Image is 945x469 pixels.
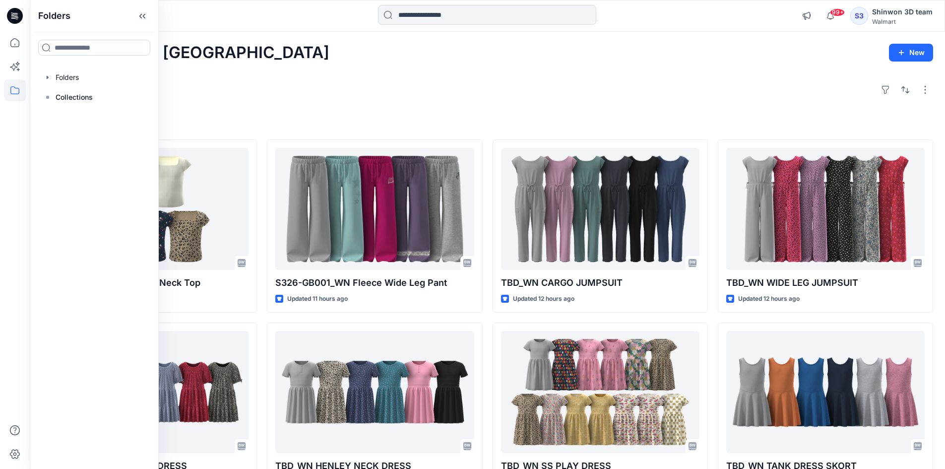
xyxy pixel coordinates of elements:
a: TBD_WN WIDE LEG JUMPSUIT [726,148,925,270]
a: S326-GB001_WN Fleece Wide Leg Pant [275,148,474,270]
p: Updated 12 hours ago [513,294,574,304]
p: TBD_WN WIDE LEG JUMPSUIT [726,276,925,290]
p: Updated 11 hours ago [287,294,348,304]
a: TBD_WN CARGO JUMPSUIT [501,148,699,270]
button: New [889,44,933,62]
a: TBD_WN SS PLAY DRESS [501,331,699,454]
a: TBD_WN HENLEY NECK DRESS [275,331,474,454]
p: S326-GB001_WN Fleece Wide Leg Pant [275,276,474,290]
p: Updated 12 hours ago [738,294,800,304]
h4: Styles [42,118,933,130]
div: Walmart [872,18,933,25]
a: TBD_WN TANK DRESS SKORT [726,331,925,454]
p: TBD_WN CARGO JUMPSUIT [501,276,699,290]
span: 99+ [830,8,845,16]
h2: Welcome back, [GEOGRAPHIC_DATA] [42,44,329,62]
div: S3 [850,7,868,25]
div: Shinwon 3D team [872,6,933,18]
p: Collections [56,91,93,103]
